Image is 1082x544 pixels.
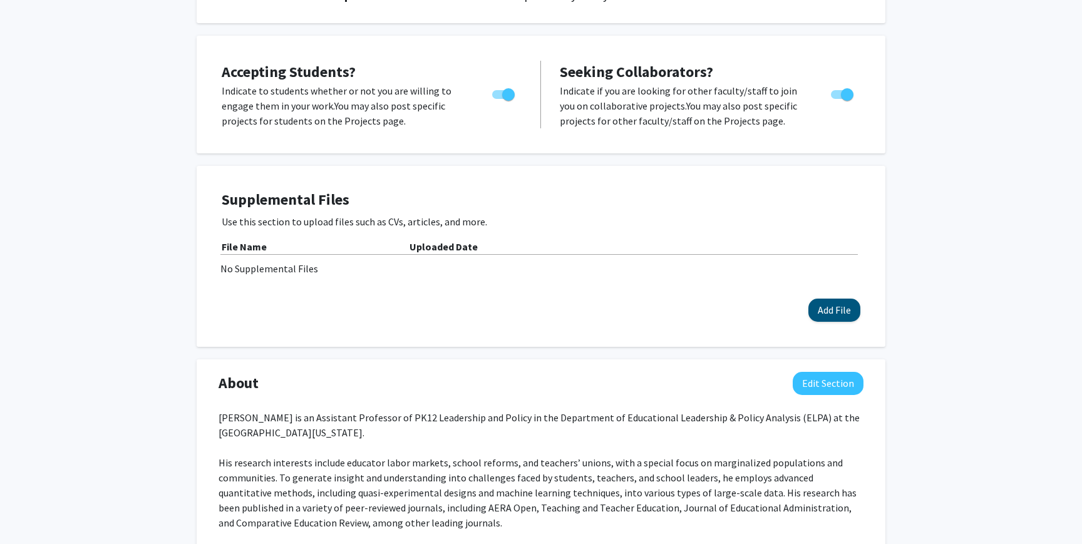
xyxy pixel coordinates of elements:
[220,261,862,276] div: No Supplemental Files
[222,83,468,128] p: Indicate to students whether or not you are willing to engage them in your work. You may also pos...
[487,83,522,102] div: Toggle
[826,83,860,102] div: Toggle
[222,62,356,81] span: Accepting Students?
[9,488,53,535] iframe: Chat
[222,214,860,229] p: Use this section to upload files such as CVs, articles, and more.
[222,191,860,209] h4: Supplemental Files
[808,299,860,322] button: Add File
[219,372,259,394] span: About
[560,83,807,128] p: Indicate if you are looking for other faculty/staff to join you on collaborative projects. You ma...
[793,372,863,395] button: Edit About
[222,240,267,253] b: File Name
[410,240,478,253] b: Uploaded Date
[560,62,713,81] span: Seeking Collaborators?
